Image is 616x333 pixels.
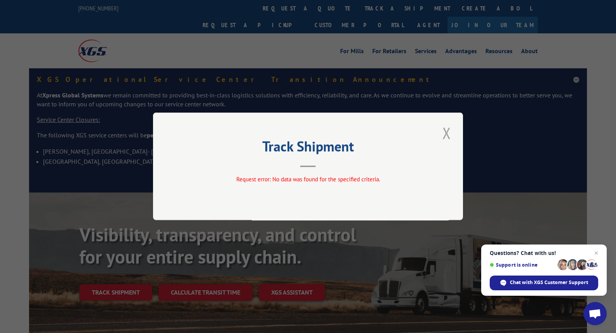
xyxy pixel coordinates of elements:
span: Request error: No data was found for the specified criteria. [236,176,380,183]
button: Close modal [440,122,453,144]
span: Support is online [490,262,555,268]
a: Open chat [583,302,607,325]
span: Chat with XGS Customer Support [490,276,598,290]
span: Questions? Chat with us! [490,250,598,256]
h2: Track Shipment [192,141,424,156]
span: Chat with XGS Customer Support [510,279,588,286]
